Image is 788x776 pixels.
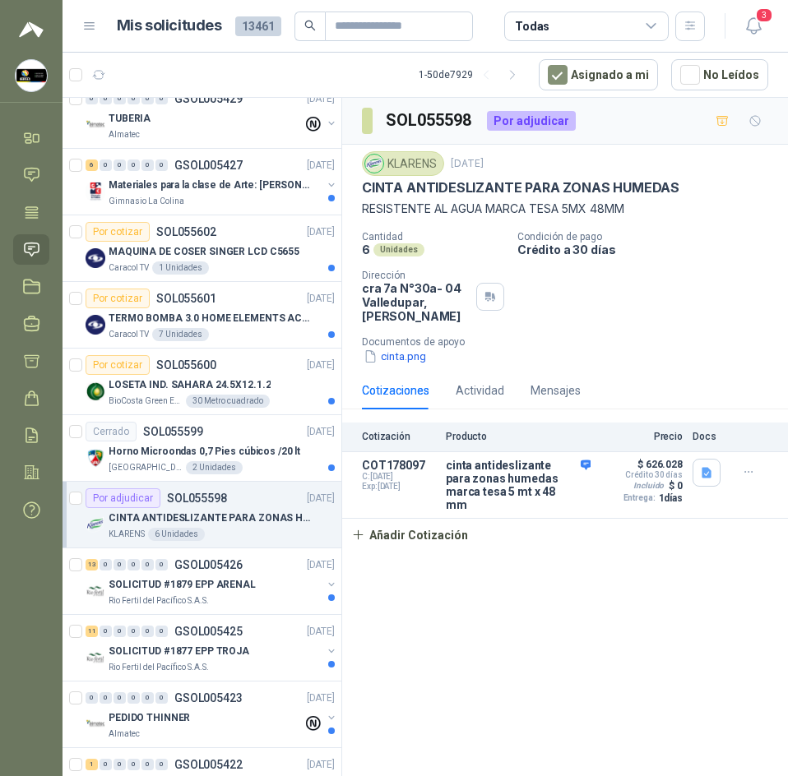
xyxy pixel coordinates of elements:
[141,626,154,637] div: 0
[152,328,209,341] div: 7 Unidades
[671,59,768,90] button: No Leídos
[143,426,203,437] p: SOL055599
[625,470,683,479] p: Crédito 30 días
[16,60,47,91] img: Company Logo
[109,111,151,127] p: TUBERIA
[141,159,154,171] div: 0
[362,459,436,472] p: COT178097
[109,644,249,659] p: SOLICITUD #1877 EPP TROJA
[86,759,98,770] div: 1
[109,261,149,275] p: Caracol TV
[86,355,150,375] div: Por cotizar
[63,482,341,548] a: Por adjudicarSOL055598[DATE] Company LogoCINTA ANTIDESLIZANTE PARA ZONAS HUMEDASKLARENS6 Unidades
[86,559,98,570] div: 13
[109,528,145,541] p: KLARENS
[174,692,243,704] p: GSOL005423
[127,93,140,104] div: 0
[446,431,591,442] p: Producto
[156,359,216,371] p: SOL055600
[86,159,98,171] div: 6
[100,692,112,704] div: 0
[362,336,781,348] p: Documentos de apoyo
[155,759,168,770] div: 0
[155,692,168,704] div: 0
[174,559,243,570] p: GSOL005426
[19,20,44,39] img: Logo peakr
[456,381,504,400] div: Actividad
[86,581,105,601] img: Company Logo
[362,270,470,281] p: Dirección
[141,93,154,104] div: 0
[446,459,591,511] p: cinta antideslizante para zonas humedas marca tesa 5 mt x 48 mm
[487,111,576,131] div: Por adjudicar
[307,91,335,107] p: [DATE]
[307,291,335,307] p: [DATE]
[109,311,313,326] p: TERMO BOMBA 3.0 HOME ELEMENTS ACERO INOX
[86,448,105,468] img: Company Logo
[86,182,105,201] img: Company Logo
[155,93,168,104] div: 0
[307,691,335,706] p: [DATE]
[174,93,243,104] p: GSOL005429
[127,626,140,637] div: 0
[63,215,341,282] a: Por cotizarSOL055602[DATE] Company LogoMAQUINA DE COSER SINGER LCD C5655Caracol TV1 Unidades
[100,759,112,770] div: 0
[362,381,429,400] div: Cotizaciones
[156,226,216,238] p: SOL055602
[86,621,338,674] a: 11 0 0 0 0 0 GSOL005425[DATE] Company LogoSOLICITUD #1877 EPP TROJARio Fertil del Pacífico S.A.S.
[114,93,126,104] div: 0
[637,459,683,470] p: $ 626.028
[86,93,98,104] div: 0
[155,559,168,570] div: 0
[419,62,526,88] div: 1 - 50 de 7929
[517,231,781,242] p: Condición de pago
[307,424,335,440] p: [DATE]
[63,349,341,415] a: Por cotizarSOL055600[DATE] Company LogoLOSETA IND. SAHARA 24.5X12.1.2BioCosta Green Energy S.A.S3...
[141,759,154,770] div: 0
[86,422,137,441] div: Cerrado
[693,431,725,442] p: Docs
[515,17,549,35] div: Todas
[304,20,316,31] span: search
[86,692,98,704] div: 0
[362,242,370,256] p: 6
[109,395,183,408] p: BioCosta Green Energy S.A.S
[109,244,299,260] p: MAQUINA DE COSER SINGER LCD C5655
[114,626,126,637] div: 0
[86,155,338,208] a: 6 0 0 0 0 0 GSOL005427[DATE] Company LogoMateriales para la clase de Arte: [PERSON_NAME]Gimnasio ...
[152,261,209,275] div: 1 Unidades
[109,128,140,141] p: Almatec
[100,559,112,570] div: 0
[86,89,338,141] a: 0 0 0 0 0 0 GSOL005429[DATE] Company LogoTUBERIAAlmatec
[362,431,436,442] p: Cotización
[307,358,335,373] p: [DATE]
[100,159,112,171] div: 0
[114,759,126,770] div: 0
[362,151,444,176] div: KLARENS
[109,328,149,341] p: Caracol TV
[307,224,335,240] p: [DATE]
[669,480,683,492] p: $ 0
[86,688,338,741] a: 0 0 0 0 0 0 GSOL005423[DATE] Company LogoPEDIDO THINNERAlmatec
[114,159,126,171] div: 0
[109,461,183,474] p: [GEOGRAPHIC_DATA][PERSON_NAME]
[365,155,383,173] img: Company Logo
[155,159,168,171] div: 0
[362,179,679,196] p: CINTA ANTIDESLIZANTE PARA ZONAS HUMEDAS
[86,381,105,401] img: Company Logo
[109,661,209,674] p: Rio Fertil del Pacífico S.A.S.
[531,381,581,400] div: Mensajes
[86,626,98,637] div: 11
[755,7,773,23] span: 3
[86,488,160,508] div: Por adjudicar
[86,515,105,534] img: Company Logo
[186,395,270,408] div: 30 Metro cuadrado
[362,231,504,242] p: Cantidad
[86,222,150,242] div: Por cotizar
[148,528,205,541] div: 6 Unidades
[362,482,436,492] span: Exp: [DATE]
[539,59,658,90] button: Asignado a mi
[86,648,105,667] img: Company Logo
[362,281,470,323] p: cra 7a N°30a- 04 Valledupar , [PERSON_NAME]
[63,282,341,349] a: Por cotizarSOL055601[DATE] Company LogoTERMO BOMBA 3.0 HOME ELEMENTS ACERO INOXCaracol TV7 Unidades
